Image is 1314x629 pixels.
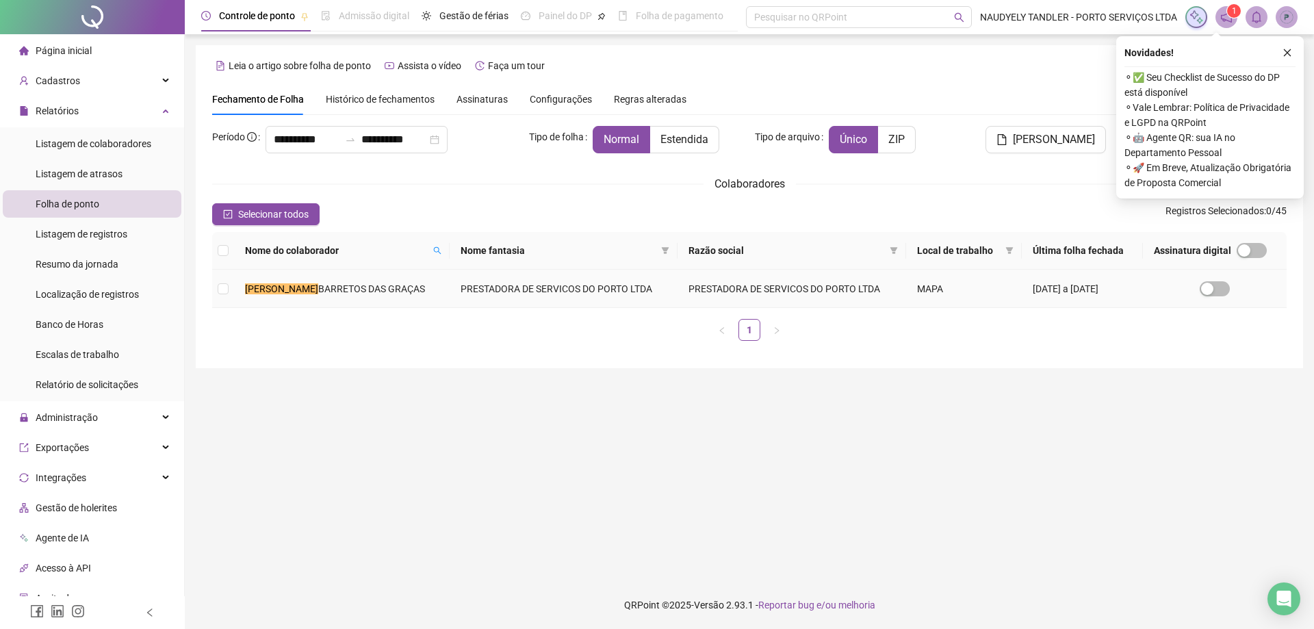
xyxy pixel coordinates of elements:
[1124,160,1296,190] span: ⚬ 🚀 Em Breve, Atualização Obrigatória de Proposta Comercial
[19,46,29,55] span: home
[212,203,320,225] button: Selecionar todos
[36,198,99,209] span: Folha de ponto
[738,319,760,341] li: 1
[345,134,356,145] span: swap-right
[530,94,592,104] span: Configurações
[890,246,898,255] span: filter
[488,60,545,71] span: Faça um tour
[888,133,905,146] span: ZIP
[36,229,127,240] span: Listagem de registros
[326,94,435,105] span: Histórico de fechamentos
[19,473,29,483] span: sync
[539,10,592,21] span: Painel do DP
[766,319,788,341] button: right
[1154,243,1231,258] span: Assinatura digital
[36,105,79,116] span: Relatórios
[985,126,1106,153] button: [PERSON_NAME]
[1165,203,1287,225] span: : 0 / 45
[461,243,656,258] span: Nome fantasia
[36,75,80,86] span: Cadastros
[1022,232,1142,270] th: Última folha fechada
[711,319,733,341] li: Página anterior
[906,270,1022,308] td: MAPA
[212,131,245,142] span: Período
[614,94,686,104] span: Regras alteradas
[201,11,211,21] span: clock-circle
[739,320,760,340] a: 1
[229,60,371,71] span: Leia o artigo sobre folha de ponto
[245,243,428,258] span: Nome do colaborador
[422,11,431,21] span: sun
[1013,131,1095,148] span: [PERSON_NAME]
[51,604,64,618] span: linkedin
[19,76,29,86] span: user-add
[1232,6,1237,16] span: 1
[247,132,257,142] span: info-circle
[36,349,119,360] span: Escalas de trabalho
[71,604,85,618] span: instagram
[1003,240,1016,261] span: filter
[1124,130,1296,160] span: ⚬ 🤖 Agente QR: sua IA no Departamento Pessoal
[19,503,29,513] span: apartment
[36,412,98,423] span: Administração
[840,133,867,146] span: Único
[597,12,606,21] span: pushpin
[521,11,530,21] span: dashboard
[456,94,508,104] span: Assinaturas
[238,207,309,222] span: Selecionar todos
[1276,7,1297,27] img: 72311
[450,270,678,308] td: PRESTADORA DE SERVICOS DO PORTO LTDA
[185,581,1314,629] footer: QRPoint © 2025 - 2.93.1 -
[1124,45,1174,60] span: Novidades !
[660,133,708,146] span: Estendida
[714,177,785,190] span: Colaboradores
[212,94,304,105] span: Fechamento de Folha
[36,472,86,483] span: Integrações
[339,10,409,21] span: Admissão digital
[433,246,441,255] span: search
[318,283,425,294] span: BARRETOS DAS GRAÇAS
[345,134,356,145] span: to
[711,319,733,341] button: left
[36,319,103,330] span: Banco de Horas
[300,12,309,21] span: pushpin
[19,443,29,452] span: export
[245,283,318,294] mark: [PERSON_NAME]
[755,129,820,144] span: Tipo de arquivo
[430,240,444,261] span: search
[618,11,628,21] span: book
[980,10,1177,25] span: NAUDYELY TANDLER - PORTO SERVIÇOS LTDA
[758,600,875,611] span: Reportar bug e/ou melhoria
[718,326,726,335] span: left
[30,604,44,618] span: facebook
[36,45,92,56] span: Página inicial
[688,243,884,258] span: Razão social
[917,243,1001,258] span: Local de trabalho
[678,270,905,308] td: PRESTADORA DE SERVICOS DO PORTO LTDA
[1005,246,1014,255] span: filter
[36,259,118,270] span: Resumo da jornada
[223,209,233,219] span: check-square
[398,60,461,71] span: Assista o vídeo
[385,61,394,70] span: youtube
[1227,4,1241,18] sup: 1
[1022,270,1142,308] td: [DATE] a [DATE]
[439,10,508,21] span: Gestão de férias
[773,326,781,335] span: right
[529,129,584,144] span: Tipo de folha
[36,168,123,179] span: Listagem de atrasos
[766,319,788,341] li: Próxima página
[694,600,724,611] span: Versão
[1165,205,1264,216] span: Registros Selecionados
[1267,582,1300,615] div: Open Intercom Messenger
[36,138,151,149] span: Listagem de colaboradores
[19,563,29,573] span: api
[321,11,331,21] span: file-done
[661,246,669,255] span: filter
[1250,11,1263,23] span: bell
[145,608,155,617] span: left
[216,61,225,70] span: file-text
[36,442,89,453] span: Exportações
[658,240,672,261] span: filter
[604,133,639,146] span: Normal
